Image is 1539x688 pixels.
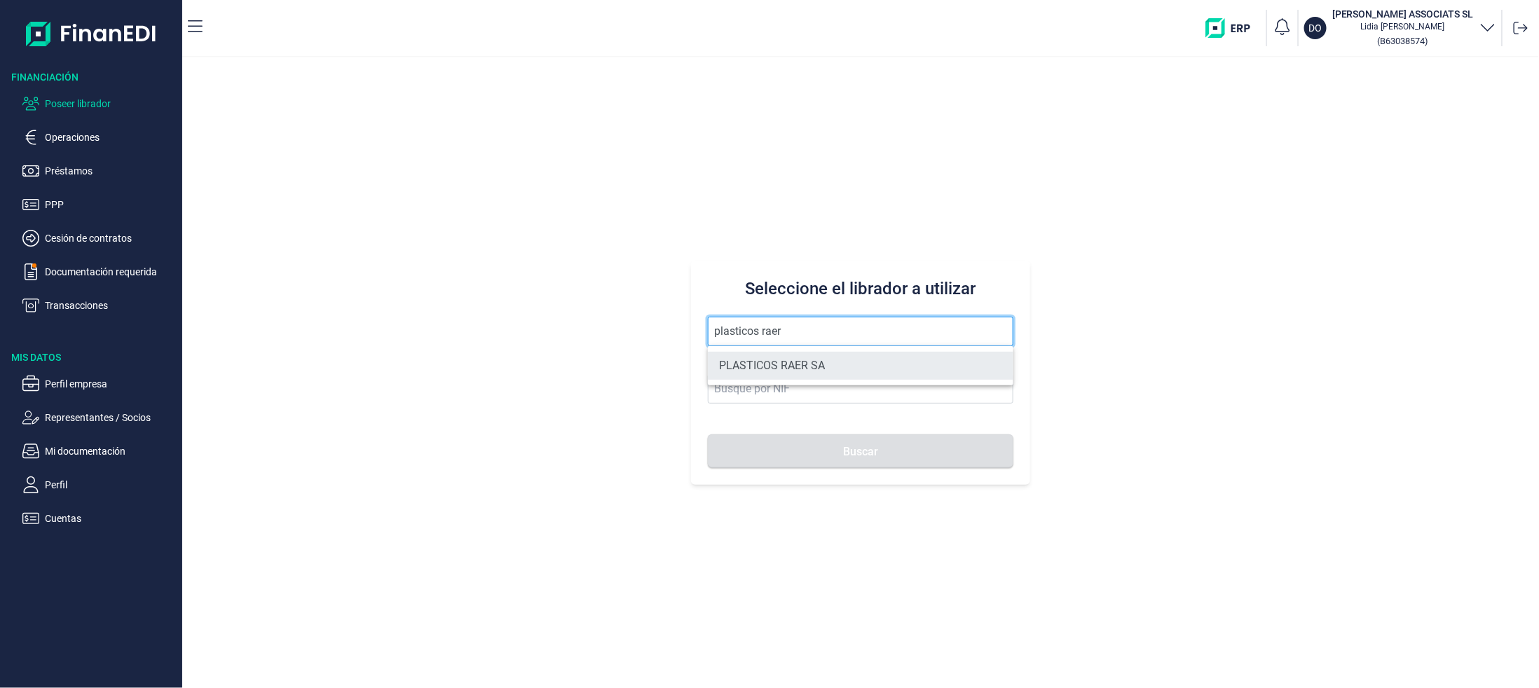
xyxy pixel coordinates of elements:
p: Transacciones [45,297,177,314]
p: Perfil [45,476,177,493]
button: Préstamos [22,163,177,179]
p: Representantes / Socios [45,409,177,426]
button: Perfil [22,476,177,493]
li: PLASTICOS RAER SA [708,352,1013,380]
button: Documentación requerida [22,263,177,280]
button: Transacciones [22,297,177,314]
button: Mi documentación [22,443,177,460]
span: Buscar [843,446,878,457]
button: Cuentas [22,510,177,527]
p: Perfil empresa [45,376,177,392]
button: PPP [22,196,177,213]
p: Lidia [PERSON_NAME] [1332,21,1474,32]
p: DO [1309,21,1322,35]
p: Préstamos [45,163,177,179]
p: Operaciones [45,129,177,146]
button: Perfil empresa [22,376,177,392]
p: Cuentas [45,510,177,527]
p: Documentación requerida [45,263,177,280]
button: Poseer librador [22,95,177,112]
input: Busque por NIF [708,374,1013,404]
input: Seleccione la razón social [708,317,1013,346]
h3: Seleccione el librador a utilizar [708,277,1013,300]
p: Mi documentación [45,443,177,460]
button: Buscar [708,434,1013,468]
p: Cesión de contratos [45,230,177,247]
small: Copiar cif [1378,36,1428,46]
button: DO[PERSON_NAME] ASSOCIATS SLLidia [PERSON_NAME](B63038574) [1304,7,1496,49]
button: Cesión de contratos [22,230,177,247]
p: PPP [45,196,177,213]
h3: [PERSON_NAME] ASSOCIATS SL [1332,7,1474,21]
img: Logo de aplicación [26,11,157,56]
img: erp [1205,18,1261,38]
p: Poseer librador [45,95,177,112]
button: Operaciones [22,129,177,146]
button: Representantes / Socios [22,409,177,426]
